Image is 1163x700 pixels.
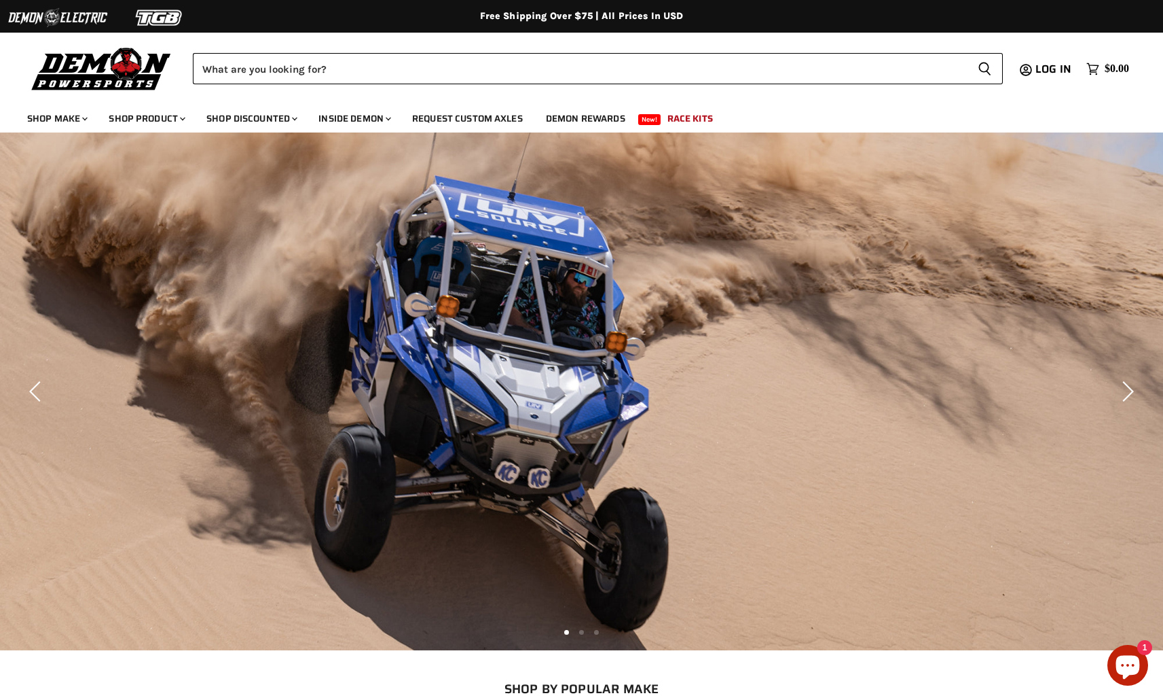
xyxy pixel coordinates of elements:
[536,105,635,133] a: Demon Rewards
[193,53,1003,84] form: Product
[1112,378,1139,405] button: Next
[594,630,599,635] li: Page dot 3
[27,44,176,92] img: Demon Powersports
[402,105,533,133] a: Request Custom Axles
[98,105,193,133] a: Shop Product
[564,630,569,635] li: Page dot 1
[17,105,96,133] a: Shop Make
[7,5,109,31] img: Demon Electric Logo 2
[24,378,51,405] button: Previous
[308,105,399,133] a: Inside Demon
[196,105,306,133] a: Shop Discounted
[1105,63,1129,75] span: $0.00
[579,630,584,635] li: Page dot 2
[1103,645,1152,689] inbox-online-store-chat: Shopify online store chat
[55,682,1108,696] h2: SHOP BY POPULAR MAKE
[1079,59,1136,79] a: $0.00
[1035,60,1071,77] span: Log in
[17,99,1126,133] ul: Main menu
[657,105,723,133] a: Race Kits
[638,114,661,125] span: New!
[39,10,1125,22] div: Free Shipping Over $75 | All Prices In USD
[109,5,210,31] img: TGB Logo 2
[1029,63,1079,75] a: Log in
[193,53,967,84] input: Search
[967,53,1003,84] button: Search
